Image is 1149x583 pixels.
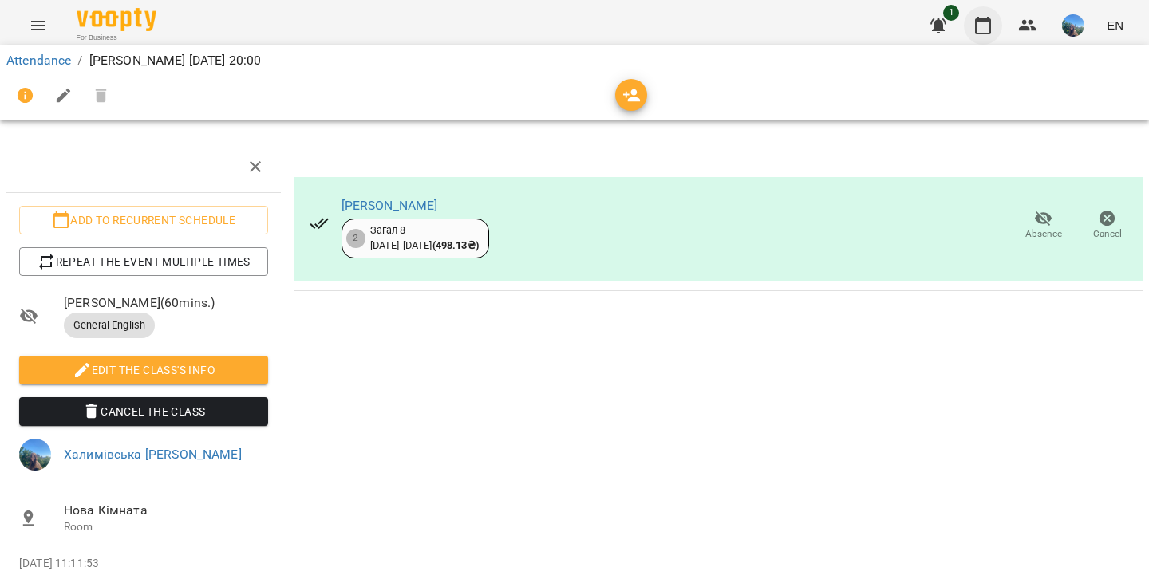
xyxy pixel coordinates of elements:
span: 1 [943,5,959,21]
span: Add to recurrent schedule [32,211,255,230]
div: 2 [346,229,365,248]
span: [PERSON_NAME] ( 60 mins. ) [64,293,268,313]
span: Repeat the event multiple times [32,252,255,271]
button: Add to recurrent schedule [19,206,268,234]
img: a7d4f18d439b15bc62280586adbb99de.jpg [19,439,51,471]
button: Menu [19,6,57,45]
button: Absence [1012,203,1076,248]
span: Cancel [1093,227,1122,241]
span: Нова Кімната [64,501,268,520]
img: Voopty Logo [77,8,156,31]
nav: breadcrumb [6,51,1143,70]
button: EN [1100,10,1130,40]
a: Attendance [6,53,71,68]
li: / [77,51,82,70]
span: Cancel the class [32,402,255,421]
button: Repeat the event multiple times [19,247,268,276]
div: Загал 8 [DATE] - [DATE] [370,223,479,253]
p: [DATE] 11:11:53 [19,556,268,572]
span: Absence [1025,227,1062,241]
span: General English [64,318,155,333]
button: Edit the class's Info [19,356,268,384]
a: [PERSON_NAME] [342,198,438,213]
a: Халимівська [PERSON_NAME] [64,447,242,462]
img: a7d4f18d439b15bc62280586adbb99de.jpg [1062,14,1084,37]
span: EN [1107,17,1123,33]
span: Edit the class's Info [32,360,255,380]
p: Room [64,519,268,535]
button: Cancel the class [19,397,268,426]
button: Cancel [1076,203,1139,248]
p: [PERSON_NAME] [DATE] 20:00 [89,51,262,70]
span: For Business [77,33,156,43]
b: ( 498.13 ₴ ) [432,239,479,251]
